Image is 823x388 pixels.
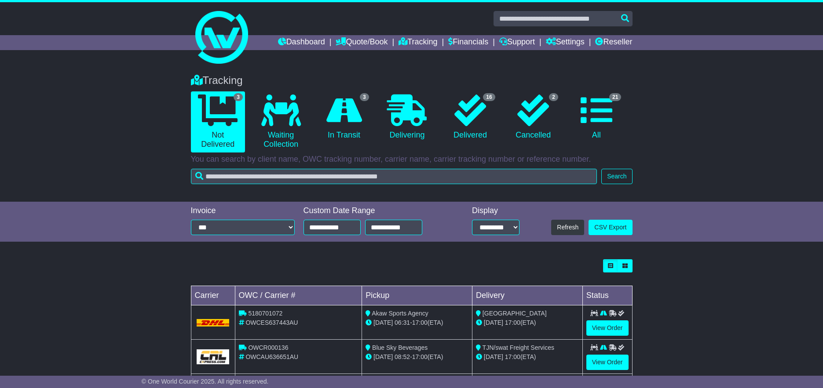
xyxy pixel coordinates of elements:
[317,91,371,143] a: 3 In Transit
[412,319,428,326] span: 17:00
[601,169,632,184] button: Search
[448,35,488,50] a: Financials
[248,310,282,317] span: 5180701072
[373,319,393,326] span: [DATE]
[443,91,497,143] a: 16 Delivered
[569,91,623,143] a: 21 All
[595,35,632,50] a: Reseller
[472,286,582,305] td: Delivery
[476,352,579,362] div: (ETA)
[589,220,632,235] a: CSV Export
[549,93,558,101] span: 2
[187,74,637,87] div: Tracking
[245,319,298,326] span: OWCES637443AU
[191,286,235,305] td: Carrier
[278,35,325,50] a: Dashboard
[245,353,298,360] span: OWCAU636651AU
[191,155,633,164] p: You can search by client name, OWC tracking number, carrier name, carrier tracking number or refe...
[191,206,295,216] div: Invoice
[395,353,410,360] span: 08:52
[372,310,428,317] span: Akaw Sports Agency
[373,353,393,360] span: [DATE]
[372,344,428,351] span: Blue Sky Beverages
[586,320,629,336] a: View Order
[483,93,495,101] span: 16
[197,349,230,364] img: GetCarrierServiceLogo
[366,352,468,362] div: - (ETA)
[380,91,434,143] a: Delivering
[505,353,520,360] span: 17:00
[483,344,554,351] span: TJN/swat Freight Services
[366,318,468,327] div: - (ETA)
[586,355,629,370] a: View Order
[609,93,621,101] span: 21
[191,91,245,152] a: 3 Not Delivered
[506,91,560,143] a: 2 Cancelled
[362,286,472,305] td: Pickup
[546,35,585,50] a: Settings
[499,35,535,50] a: Support
[254,91,308,152] a: Waiting Collection
[248,344,288,351] span: OWCR000136
[399,35,437,50] a: Tracking
[360,93,369,101] span: 3
[505,319,520,326] span: 17:00
[234,93,243,101] span: 3
[484,319,503,326] span: [DATE]
[197,319,230,326] img: DHL.png
[235,286,362,305] td: OWC / Carrier #
[483,310,547,317] span: [GEOGRAPHIC_DATA]
[551,220,584,235] button: Refresh
[336,35,388,50] a: Quote/Book
[476,318,579,327] div: (ETA)
[304,206,445,216] div: Custom Date Range
[582,286,632,305] td: Status
[412,353,428,360] span: 17:00
[472,206,519,216] div: Display
[395,319,410,326] span: 06:31
[484,353,503,360] span: [DATE]
[142,378,269,385] span: © One World Courier 2025. All rights reserved.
